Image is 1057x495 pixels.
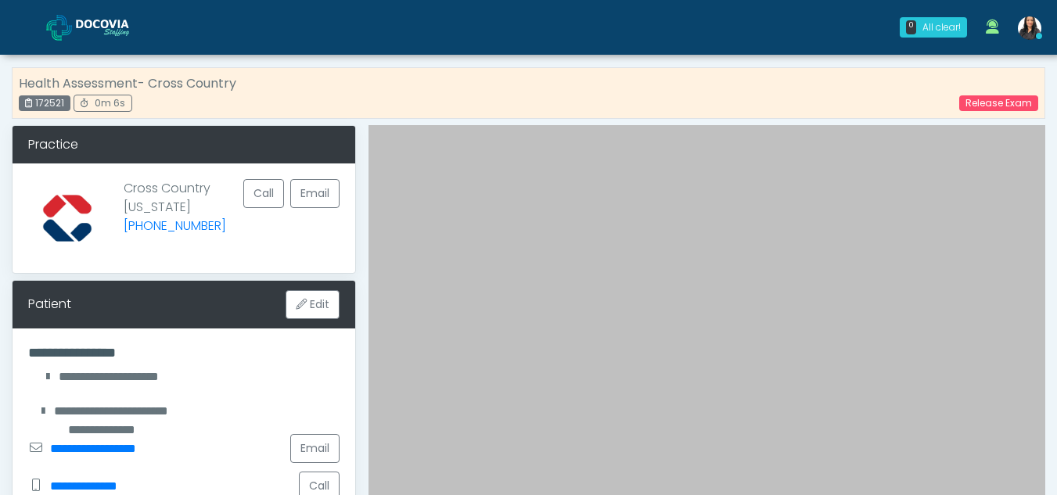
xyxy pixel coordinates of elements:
[76,20,154,35] img: Docovia
[286,290,340,319] button: Edit
[19,74,236,92] strong: Health Assessment- Cross Country
[19,95,70,111] div: 172521
[46,2,154,52] a: Docovia
[28,179,106,257] img: Provider image
[290,179,340,208] a: Email
[243,179,284,208] button: Call
[959,95,1038,111] a: Release Exam
[124,179,226,245] p: Cross Country [US_STATE]
[890,11,976,44] a: 0 All clear!
[906,20,916,34] div: 0
[46,15,72,41] img: Docovia
[95,96,125,109] span: 0m 6s
[1018,16,1041,40] img: Viral Patel
[124,217,226,235] a: [PHONE_NUMBER]
[922,20,961,34] div: All clear!
[28,295,71,314] div: Patient
[13,126,355,163] div: Practice
[290,434,340,463] a: Email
